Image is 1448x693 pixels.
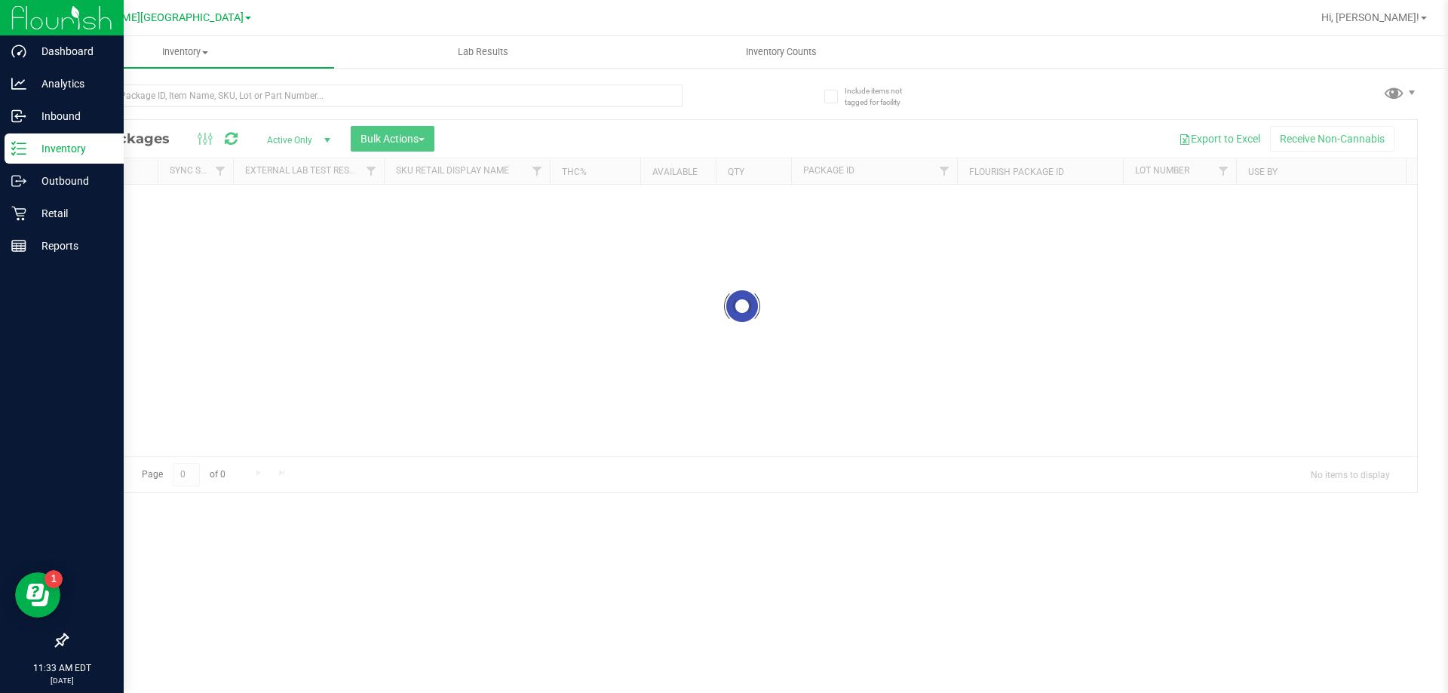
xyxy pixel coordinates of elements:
p: Inventory [26,140,117,158]
input: Search Package ID, Item Name, SKU, Lot or Part Number... [66,84,683,107]
inline-svg: Analytics [11,76,26,91]
p: Outbound [26,172,117,190]
iframe: Resource center [15,572,60,618]
span: Hi, [PERSON_NAME]! [1321,11,1419,23]
inline-svg: Dashboard [11,44,26,59]
span: Lab Results [437,45,529,59]
p: Inbound [26,107,117,125]
iframe: Resource center unread badge [44,570,63,588]
span: Include items not tagged for facility [845,85,920,108]
inline-svg: Inbound [11,109,26,124]
p: Retail [26,204,117,222]
p: 11:33 AM EDT [7,661,117,675]
inline-svg: Retail [11,206,26,221]
span: [PERSON_NAME][GEOGRAPHIC_DATA] [57,11,244,24]
p: Reports [26,237,117,255]
span: Inventory [36,45,334,59]
p: Analytics [26,75,117,93]
p: Dashboard [26,42,117,60]
inline-svg: Outbound [11,173,26,189]
inline-svg: Reports [11,238,26,253]
span: Inventory Counts [726,45,837,59]
a: Inventory [36,36,334,68]
a: Lab Results [334,36,632,68]
p: [DATE] [7,675,117,686]
a: Inventory Counts [632,36,930,68]
inline-svg: Inventory [11,141,26,156]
